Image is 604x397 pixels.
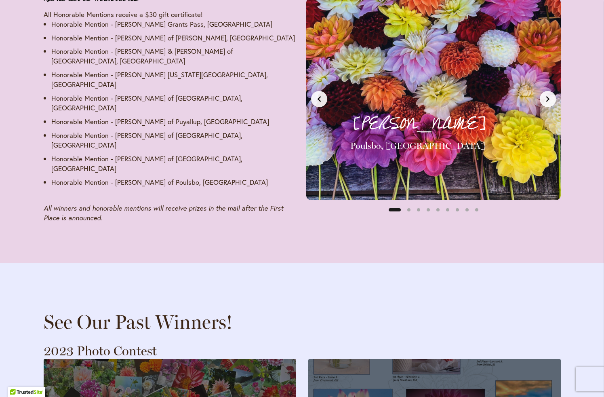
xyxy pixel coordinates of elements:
[51,93,298,113] li: Honorable Mention - [PERSON_NAME] of [GEOGRAPHIC_DATA], [GEOGRAPHIC_DATA]
[44,310,561,333] h2: See Our Past Winners!
[51,70,298,89] li: Honorable Mention - [PERSON_NAME] [US_STATE][GEOGRAPHIC_DATA], [GEOGRAPHIC_DATA]
[51,177,298,187] li: Honorable Mention - [PERSON_NAME] of Poulsbo, [GEOGRAPHIC_DATA]
[51,46,298,66] li: Honorable Mention - [PERSON_NAME] & [PERSON_NAME] of [GEOGRAPHIC_DATA], [GEOGRAPHIC_DATA]
[44,343,561,359] h3: 2023 Photo Contest
[350,110,543,137] p: [PERSON_NAME]
[472,205,482,215] button: Slide 9
[389,205,401,215] button: Slide 1
[462,205,472,215] button: Slide 8
[404,205,414,215] button: Slide 2
[44,204,283,222] em: All winners and honorable mentions will receive prizes in the mail after the First Place is annou...
[51,19,298,29] li: Honorable Mention - [PERSON_NAME] Grants Pass, [GEOGRAPHIC_DATA]
[51,33,298,43] li: Honorable Mention - [PERSON_NAME] of [PERSON_NAME], [GEOGRAPHIC_DATA]
[423,205,433,215] button: Slide 4
[311,91,327,107] button: Previous slide
[414,205,423,215] button: Slide 3
[51,117,298,127] li: Honorable Mention - [PERSON_NAME] of Puyallup, [GEOGRAPHIC_DATA]
[540,91,556,107] button: Next slide
[452,205,462,215] button: Slide 7
[51,154,298,173] li: Honorable Mention - [PERSON_NAME] of [GEOGRAPHIC_DATA], [GEOGRAPHIC_DATA]
[433,205,443,215] button: Slide 5
[443,205,452,215] button: Slide 6
[350,140,543,152] h4: Poulsbo, [GEOGRAPHIC_DATA]
[51,131,298,150] li: Honorable Mention - [PERSON_NAME] of [GEOGRAPHIC_DATA], [GEOGRAPHIC_DATA]
[44,10,298,19] p: All Honorable Mentions receive a $30 gift certificate!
